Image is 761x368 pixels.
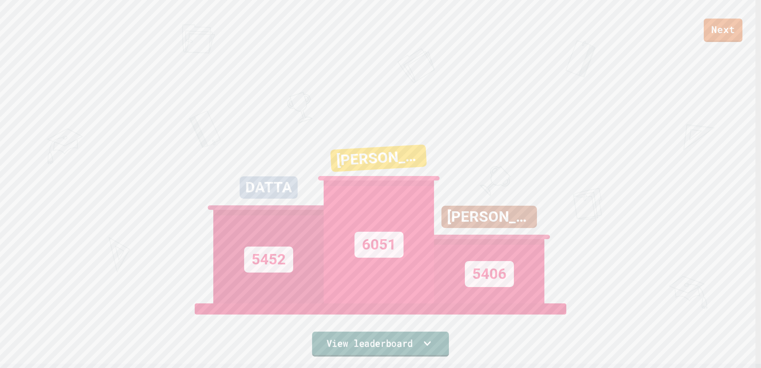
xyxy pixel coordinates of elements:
[354,232,404,258] div: 6051
[330,144,427,172] div: [PERSON_NAME]
[240,176,298,199] div: DATTA
[465,261,514,287] div: 5406
[441,206,537,228] div: [PERSON_NAME]
[704,19,742,42] a: Next
[312,332,449,356] a: View leaderboard
[244,247,293,273] div: 5452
